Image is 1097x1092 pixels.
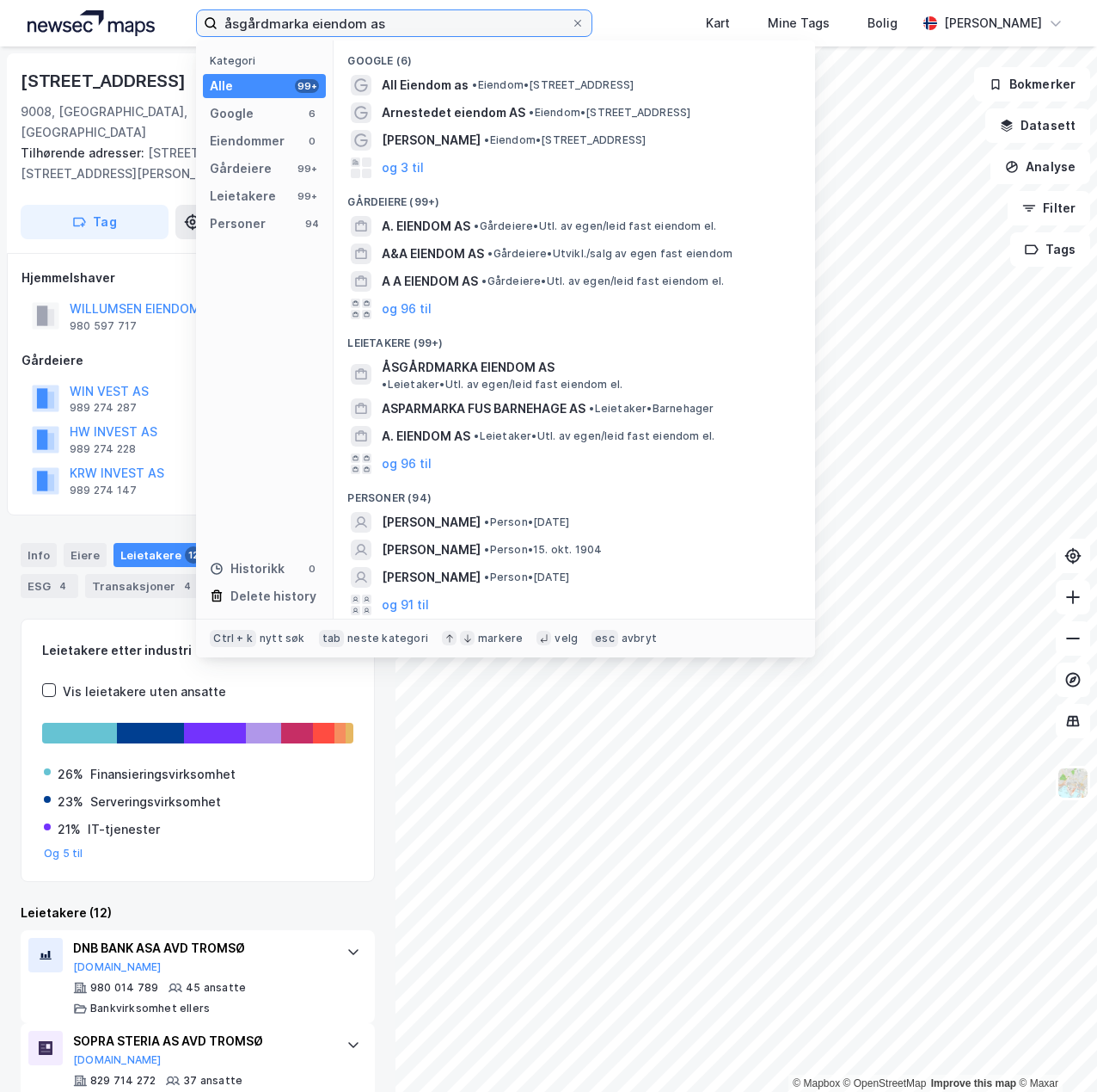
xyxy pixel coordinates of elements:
[990,150,1090,184] button: Analyse
[73,1053,162,1067] button: [DOMAIN_NAME]
[472,78,477,91] span: •
[185,546,202,564] div: 12
[589,402,594,415] span: •
[793,1077,840,1089] a: Mapbox
[944,13,1042,34] div: [PERSON_NAME]
[484,543,489,556] span: •
[974,67,1090,102] button: Bokmerker
[90,792,221,812] div: Serveringsvirksomhet
[484,543,602,557] span: Person • 15. okt. 1904
[90,981,158,995] div: 980 014 789
[44,847,83,861] button: Og 5 til
[484,133,646,147] span: Eiendom • [STREET_ADDRESS]
[210,158,272,179] div: Gårdeiere
[54,577,71,595] div: 4
[382,378,387,391] span: •
[295,79,319,93] div: 99+
[21,268,374,288] div: Hjemmelshaver
[484,571,569,584] span: Person • [DATE]
[183,1074,242,1088] div: 37 ansatte
[382,75,469,96] span: All Eiendom as
[481,275,724,288] span: Gårdeiere • Utl. av egen/leid fast eiendom el.
[478,632,523,645] div: markere
[334,182,815,213] div: Gårdeiere (99+)
[260,632,305,645] div: nytt søk
[73,938,329,959] div: DNB BANK ASA AVD TROMSØ
[70,319,137,333] div: 980 597 717
[622,632,657,645] div: avbryt
[529,106,690,120] span: Eiendom • [STREET_ADDRESS]
[305,562,319,576] div: 0
[382,299,432,319] button: og 96 til
[382,157,424,178] button: og 3 til
[21,145,148,160] span: Tilhørende adresser:
[474,429,714,443] span: Leietaker • Utl. av egen/leid fast eiendom el.
[210,103,254,124] div: Google
[472,78,634,92] span: Eiendom • [STREET_ADDRESS]
[589,402,714,416] span: Leietaker • Barnehager
[305,134,319,148] div: 0
[591,630,618,647] div: esc
[382,378,622,392] span: Leietaker • Utl. av egen/leid fast eiendom el.
[382,398,585,419] span: ASPARMARKA FUS BARNEHAGE AS
[58,764,83,785] div: 26%
[706,13,730,34] div: Kart
[73,960,162,974] button: [DOMAIN_NAME]
[210,54,326,67] div: Kategori
[1011,1009,1097,1092] iframe: Chat Widget
[85,574,203,598] div: Transaksjoner
[382,102,525,123] span: Arnestedet eiendom AS
[867,13,898,34] div: Bolig
[21,903,375,923] div: Leietakere (12)
[382,512,481,533] span: [PERSON_NAME]
[64,543,107,567] div: Eiere
[90,1074,156,1088] div: 829 714 272
[90,764,236,785] div: Finansieringsvirksomhet
[1010,232,1090,267] button: Tags
[186,981,246,995] div: 45 ansatte
[382,357,555,378] span: ÅSGÅRDMARKA EIENDOM AS
[21,143,361,184] div: [STREET_ADDRESS], [STREET_ADDRESS][PERSON_NAME]
[21,543,57,567] div: Info
[63,682,226,702] div: Vis leietakere uten ansatte
[70,484,137,497] div: 989 274 147
[382,453,432,474] button: og 96 til
[58,819,81,840] div: 21%
[21,102,236,143] div: 9008, [GEOGRAPHIC_DATA], [GEOGRAPHIC_DATA]
[382,426,470,447] span: A. EIENDOM AS
[295,162,319,176] div: 99+
[1011,1009,1097,1092] div: Kontrollprogram for chat
[88,819,160,840] div: IT-tjenester
[319,630,345,647] div: tab
[21,574,78,598] div: ESG
[474,219,716,233] span: Gårdeiere • Utl. av egen/leid fast eiendom el.
[484,515,569,529] span: Person • [DATE]
[555,632,578,645] div: velg
[529,106,534,119] span: •
[42,640,353,661] div: Leietakere etter industri
[210,630,256,647] div: Ctrl + k
[382,244,484,264] span: A&A EIENDOM AS
[843,1077,927,1089] a: OpenStreetMap
[481,275,487,287] span: •
[474,219,479,232] span: •
[484,133,489,146] span: •
[334,323,815,354] div: Leietakere (99+)
[295,189,319,203] div: 99+
[334,478,815,509] div: Personer (94)
[21,350,374,371] div: Gårdeiere
[210,558,285,579] div: Historikk
[487,247,732,261] span: Gårdeiere • Utvikl./salg av egen fast eiendom
[210,76,233,96] div: Alle
[230,586,316,607] div: Delete history
[382,130,481,151] span: [PERSON_NAME]
[113,543,209,567] div: Leietakere
[985,108,1090,143] button: Datasett
[484,515,489,528] span: •
[305,217,319,231] div: 94
[70,442,136,456] div: 989 274 228
[1008,191,1090,225] button: Filter
[382,595,429,615] button: og 91 til
[382,271,478,292] span: A A EIENDOM AS
[210,213,266,234] div: Personer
